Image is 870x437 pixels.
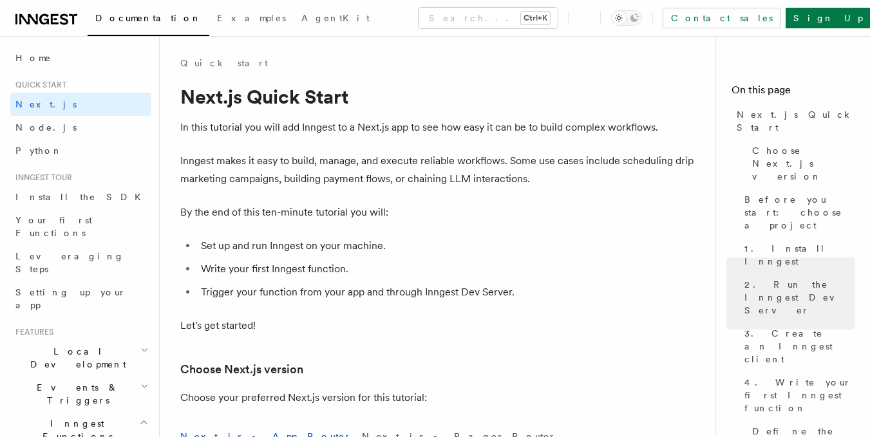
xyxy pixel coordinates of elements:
[739,371,855,420] a: 4. Write your first Inngest function
[294,4,377,35] a: AgentKit
[521,12,550,24] kbd: Ctrl+K
[15,122,77,133] span: Node.js
[180,203,695,221] p: By the end of this ten-minute tutorial you will:
[10,80,66,90] span: Quick start
[10,327,53,337] span: Features
[197,260,695,278] li: Write your first Inngest function.
[180,85,695,108] h1: Next.js Quick Start
[10,139,151,162] a: Python
[180,152,695,188] p: Inngest makes it easy to build, manage, and execute reliable workflows. Some use cases include sc...
[15,145,62,156] span: Python
[732,103,855,139] a: Next.js Quick Start
[739,188,855,237] a: Before you start: choose a project
[744,242,855,268] span: 1. Install Inngest
[747,139,855,188] a: Choose Next.js version
[10,340,151,376] button: Local Development
[10,209,151,245] a: Your first Functions
[180,118,695,136] p: In this tutorial you will add Inngest to a Next.js app to see how easy it can be to build complex...
[95,13,202,23] span: Documentation
[611,10,642,26] button: Toggle dark mode
[197,237,695,255] li: Set up and run Inngest on your machine.
[301,13,370,23] span: AgentKit
[732,82,855,103] h4: On this page
[737,108,855,134] span: Next.js Quick Start
[10,345,140,371] span: Local Development
[10,93,151,116] a: Next.js
[217,13,286,23] span: Examples
[739,237,855,273] a: 1. Install Inngest
[15,99,77,109] span: Next.js
[209,4,294,35] a: Examples
[15,251,124,274] span: Leveraging Steps
[752,144,855,183] span: Choose Next.js version
[10,116,151,139] a: Node.js
[10,381,140,407] span: Events & Triggers
[744,327,855,366] span: 3. Create an Inngest client
[10,281,151,317] a: Setting up your app
[739,273,855,322] a: 2. Run the Inngest Dev Server
[744,376,855,414] span: 4. Write your first Inngest function
[180,389,695,407] p: Choose your preferred Next.js version for this tutorial:
[88,4,209,36] a: Documentation
[15,192,149,202] span: Install the SDK
[739,322,855,371] a: 3. Create an Inngest client
[10,46,151,70] a: Home
[10,376,151,412] button: Events & Triggers
[419,8,558,28] button: Search...Ctrl+K
[15,215,92,238] span: Your first Functions
[180,317,695,335] p: Let's get started!
[197,283,695,301] li: Trigger your function from your app and through Inngest Dev Server.
[10,185,151,209] a: Install the SDK
[744,278,855,317] span: 2. Run the Inngest Dev Server
[180,57,268,70] a: Quick start
[15,51,52,64] span: Home
[663,8,780,28] a: Contact sales
[10,172,72,183] span: Inngest tour
[15,287,126,310] span: Setting up your app
[744,193,855,232] span: Before you start: choose a project
[180,360,303,378] a: Choose Next.js version
[10,245,151,281] a: Leveraging Steps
